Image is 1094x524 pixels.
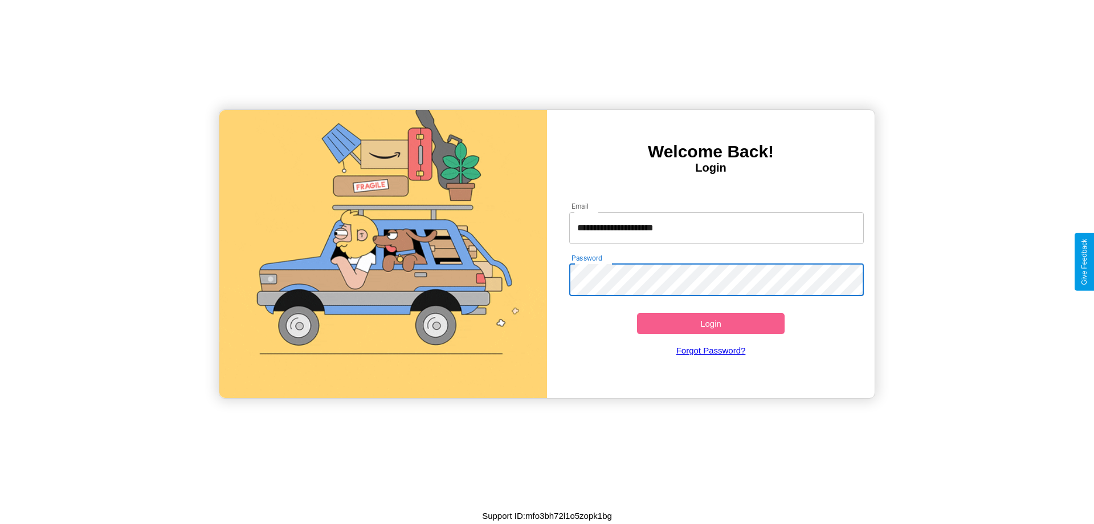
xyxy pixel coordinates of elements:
[547,142,875,161] h3: Welcome Back!
[1080,239,1088,285] div: Give Feedback
[547,161,875,174] h4: Login
[219,110,547,398] img: gif
[572,201,589,211] label: Email
[637,313,785,334] button: Login
[482,508,612,523] p: Support ID: mfo3bh72l1o5zopk1bg
[572,253,602,263] label: Password
[564,334,859,367] a: Forgot Password?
